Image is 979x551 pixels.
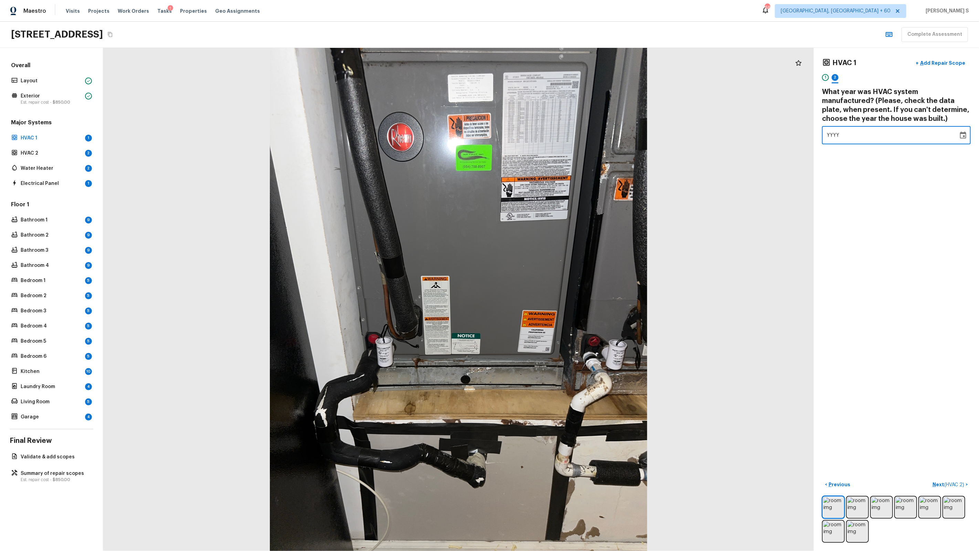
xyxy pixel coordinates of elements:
[848,521,867,541] img: room img
[85,308,92,314] div: 5
[919,60,965,66] p: Add Repair Scope
[53,478,70,482] span: $850.00
[85,414,92,420] div: 4
[85,292,92,299] div: 5
[823,521,843,541] img: room img
[53,100,70,104] span: $850.00
[21,135,82,142] p: HVAC 1
[85,217,92,223] div: 9
[21,262,82,269] p: Bathroom 4
[832,59,856,67] h4: HVAC 1
[10,201,93,210] h5: Floor 1
[10,62,93,71] h5: Overall
[21,100,82,105] p: Est. repair cost -
[85,180,92,187] div: 1
[10,119,93,128] h5: Major Systems
[85,277,92,284] div: 5
[21,323,82,330] p: Bedroom 4
[933,481,966,488] p: Next
[21,150,82,157] p: HVAC 2
[10,436,93,445] h4: Final Review
[827,133,840,138] span: Year
[21,470,89,477] p: Summary of repair scopes
[85,353,92,360] div: 5
[823,497,843,517] img: room img
[848,497,867,517] img: room img
[21,398,82,405] p: Living Room
[85,323,92,330] div: 5
[822,479,853,490] button: <Previous
[21,93,82,100] p: Exterior
[23,8,46,14] span: Maestro
[21,383,82,390] p: Laundry Room
[923,8,969,14] span: [PERSON_NAME] S
[85,232,92,239] div: 9
[88,8,109,14] span: Projects
[21,217,82,223] p: Bathroom 1
[832,74,839,81] div: 2
[85,135,92,142] div: 1
[85,247,92,254] div: 9
[930,479,971,490] button: Next(HVAC 2)>
[21,414,82,420] p: Garage
[215,8,260,14] span: Geo Assignments
[944,482,964,487] span: ( HVAC 2 )
[21,368,82,375] p: Kitchen
[21,292,82,299] p: Bedroom 2
[781,8,891,14] span: [GEOGRAPHIC_DATA], [GEOGRAPHIC_DATA] + 60
[85,338,92,345] div: 5
[21,247,82,254] p: Bathroom 3
[21,277,82,284] p: Bedroom 1
[21,165,82,172] p: Water Heater
[822,74,829,81] div: 1
[85,165,92,172] div: 2
[956,128,970,142] button: Choose date
[21,308,82,314] p: Bedroom 3
[85,398,92,405] div: 5
[822,87,971,123] h4: What year was HVAC system manufactured? (Please, check the data plate, when present. If you can't...
[21,338,82,345] p: Bedroom 5
[21,180,82,187] p: Electrical Panel
[180,8,207,14] span: Properties
[21,77,82,84] p: Layout
[106,30,115,39] button: Copy Address
[765,4,770,11] div: 666
[85,262,92,269] div: 9
[910,56,971,70] button: +Add Repair Scope
[11,28,103,41] h2: [STREET_ADDRESS]
[118,8,149,14] span: Work Orders
[872,497,892,517] img: room img
[896,497,916,517] img: room img
[157,9,172,13] span: Tasks
[85,150,92,157] div: 2
[920,497,940,517] img: room img
[944,497,964,517] img: room img
[85,383,92,390] div: 4
[21,353,82,360] p: Bedroom 6
[21,454,89,460] p: Validate & add scopes
[66,8,80,14] span: Visits
[85,368,92,375] div: 10
[21,232,82,239] p: Bathroom 2
[827,481,850,488] p: Previous
[21,477,89,482] p: Est. repair cost -
[168,5,173,12] div: 1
